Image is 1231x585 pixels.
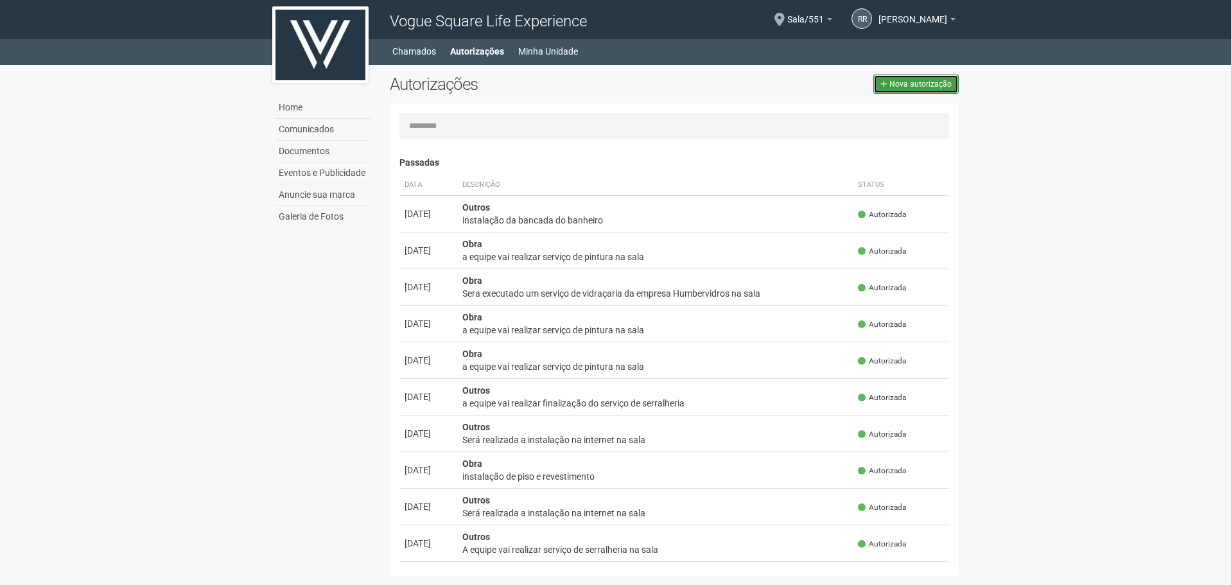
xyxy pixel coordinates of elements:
[873,74,959,94] a: Nova autorização
[405,427,452,440] div: [DATE]
[405,354,452,367] div: [DATE]
[275,206,371,227] a: Galeria de Fotos
[272,6,369,83] img: logo.jpg
[462,433,848,446] div: Será realizada a instalação na internet na sala
[390,74,665,94] h2: Autorizações
[405,464,452,476] div: [DATE]
[405,244,452,257] div: [DATE]
[462,202,490,213] strong: Outros
[858,502,906,513] span: Autorizada
[858,356,906,367] span: Autorizada
[878,2,947,24] span: Ricardo Racca
[405,537,452,550] div: [DATE]
[858,209,906,220] span: Autorizada
[787,2,824,24] span: Sala/551
[462,495,490,505] strong: Outros
[462,422,490,432] strong: Outros
[275,141,371,162] a: Documentos
[462,470,848,483] div: instalação de piso e revestimento
[405,317,452,330] div: [DATE]
[462,312,482,322] strong: Obra
[405,281,452,293] div: [DATE]
[462,214,848,227] div: instalação da bancada do banheiro
[399,175,457,196] th: Data
[858,283,906,293] span: Autorizada
[462,287,848,300] div: Sera executado um serviço de vidraçaria da empresa Humbervidros na sala
[787,16,832,26] a: Sala/551
[462,507,848,520] div: Será realizada a instalação na internet na sala
[858,539,906,550] span: Autorizada
[858,392,906,403] span: Autorizada
[390,12,587,30] span: Vogue Square Life Experience
[462,324,848,336] div: a equipe vai realizar serviço de pintura na sala
[275,97,371,119] a: Home
[851,8,872,29] a: RR
[462,250,848,263] div: a equipe vai realizar serviço de pintura na sala
[399,158,950,168] h4: Passadas
[392,42,436,60] a: Chamados
[450,42,504,60] a: Autorizações
[462,458,482,469] strong: Obra
[275,162,371,184] a: Eventos e Publicidade
[878,16,956,26] a: [PERSON_NAME]
[462,385,490,396] strong: Outros
[405,390,452,403] div: [DATE]
[858,429,906,440] span: Autorizada
[462,239,482,249] strong: Obra
[462,349,482,359] strong: Obra
[457,175,853,196] th: Descrição
[462,275,482,286] strong: Obra
[889,80,952,89] span: Nova autorização
[405,207,452,220] div: [DATE]
[853,175,949,196] th: Status
[462,532,490,542] strong: Outros
[858,246,906,257] span: Autorizada
[405,500,452,513] div: [DATE]
[275,184,371,206] a: Anuncie sua marca
[462,543,848,556] div: A equipe vai realizar serviço de serralheria na sala
[462,360,848,373] div: a equipe vai realizar serviço de pintura na sala
[858,319,906,330] span: Autorizada
[858,466,906,476] span: Autorizada
[275,119,371,141] a: Comunicados
[462,397,848,410] div: a equipe vai realizar finalização do serviço de serralheria
[518,42,578,60] a: Minha Unidade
